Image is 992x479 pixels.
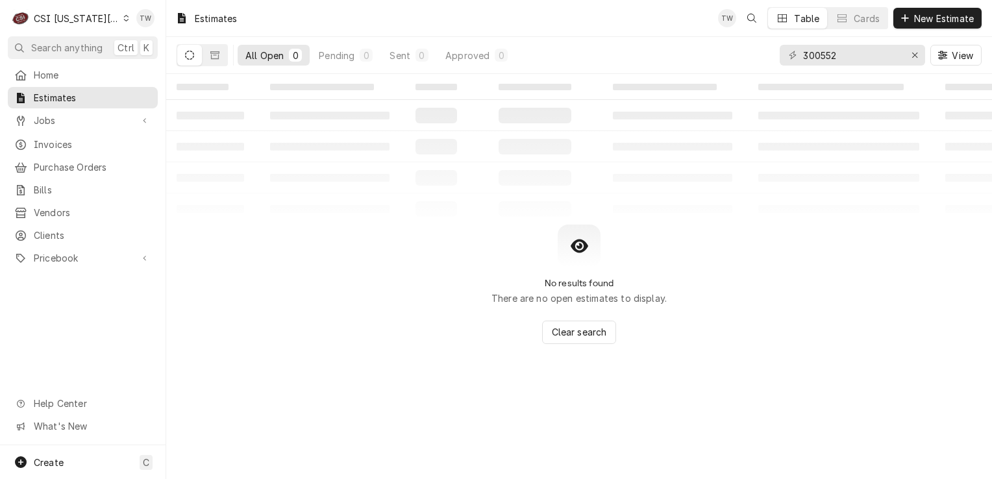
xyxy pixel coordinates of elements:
a: Home [8,64,158,86]
div: Approved [445,49,490,62]
div: Sent [390,49,410,62]
span: ‌ [415,84,457,90]
span: ‌ [499,84,571,90]
a: Clients [8,225,158,246]
div: Tori Warrick's Avatar [136,9,155,27]
span: What's New [34,419,150,433]
div: 0 [291,49,299,62]
div: Pending [319,49,354,62]
span: ‌ [270,84,374,90]
span: Jobs [34,114,132,127]
button: Clear search [542,321,617,344]
span: Create [34,457,64,468]
div: C [12,9,30,27]
a: Go to What's New [8,415,158,437]
span: Estimates [34,91,151,104]
div: 0 [418,49,426,62]
h2: No results found [545,278,614,289]
span: Ctrl [118,41,134,55]
span: ‌ [758,84,904,90]
span: View [949,49,976,62]
span: ‌ [613,84,717,90]
button: New Estimate [893,8,982,29]
input: Keyword search [803,45,900,66]
a: Go to Jobs [8,110,158,131]
button: View [930,45,982,66]
span: Clients [34,228,151,242]
span: Help Center [34,397,150,410]
a: Purchase Orders [8,156,158,178]
div: 0 [497,49,505,62]
span: Home [34,68,151,82]
div: CSI [US_STATE][GEOGRAPHIC_DATA] [34,12,119,25]
span: Search anything [31,41,103,55]
div: 0 [362,49,370,62]
a: Go to Help Center [8,393,158,414]
button: Open search [741,8,762,29]
button: Search anythingCtrlK [8,36,158,59]
button: Erase input [904,45,925,66]
span: ‌ [177,84,229,90]
a: Go to Pricebook [8,247,158,269]
div: All Open [245,49,284,62]
div: TW [718,9,736,27]
div: Cards [854,12,880,25]
a: Invoices [8,134,158,155]
span: Pricebook [34,251,132,265]
table: All Open Estimates List Loading [166,74,992,225]
span: Bills [34,183,151,197]
p: There are no open estimates to display. [491,291,667,305]
span: Invoices [34,138,151,151]
div: CSI Kansas City's Avatar [12,9,30,27]
div: Tori Warrick's Avatar [718,9,736,27]
a: Estimates [8,87,158,108]
div: Table [794,12,819,25]
a: Bills [8,179,158,201]
span: C [143,456,149,469]
span: Vendors [34,206,151,219]
div: TW [136,9,155,27]
span: Purchase Orders [34,160,151,174]
span: New Estimate [911,12,976,25]
span: K [143,41,149,55]
a: Vendors [8,202,158,223]
span: Clear search [549,325,610,339]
